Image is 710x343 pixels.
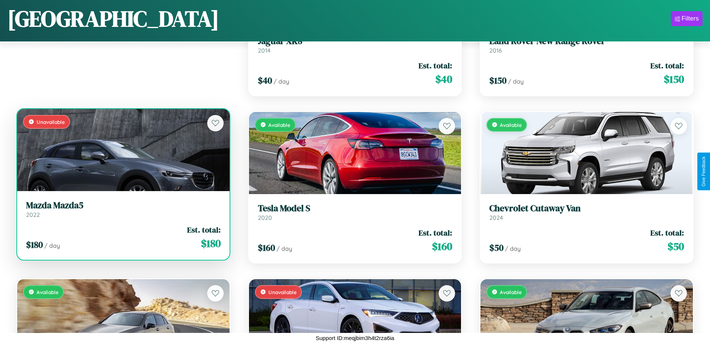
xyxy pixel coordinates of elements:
span: Unavailable [37,119,65,125]
span: Est. total: [650,227,684,238]
div: Give Feedback [701,156,706,187]
span: / day [508,78,524,85]
h3: Jaguar XK8 [258,36,452,47]
span: Est. total: [187,224,221,235]
button: Filters [671,11,703,26]
span: 2020 [258,214,272,221]
a: Mazda Mazda52022 [26,200,221,218]
span: 2016 [489,47,502,54]
span: Available [500,289,522,295]
h1: [GEOGRAPHIC_DATA] [7,3,219,34]
span: $ 150 [489,74,507,87]
span: $ 160 [432,239,452,254]
span: Est. total: [419,60,452,71]
span: 2024 [489,214,503,221]
span: $ 160 [258,241,275,254]
span: Available [268,122,290,128]
h3: Mazda Mazda5 [26,200,221,211]
span: 2014 [258,47,271,54]
span: 2022 [26,211,40,218]
span: / day [274,78,289,85]
span: Available [37,289,59,295]
a: Land Rover New Range Rover2016 [489,36,684,54]
h3: Land Rover New Range Rover [489,36,684,47]
span: $ 40 [435,72,452,87]
span: / day [277,245,292,252]
div: Filters [682,15,699,22]
span: $ 180 [201,236,221,251]
h3: Chevrolet Cutaway Van [489,203,684,214]
h3: Tesla Model S [258,203,452,214]
a: Jaguar XK82014 [258,36,452,54]
span: Est. total: [419,227,452,238]
span: $ 40 [258,74,272,87]
a: Chevrolet Cutaway Van2024 [489,203,684,221]
span: / day [44,242,60,249]
span: Est. total: [650,60,684,71]
span: $ 150 [664,72,684,87]
span: $ 50 [668,239,684,254]
span: $ 50 [489,241,504,254]
span: / day [505,245,521,252]
span: Unavailable [268,289,297,295]
p: Support ID: meqjbim3h4t2rza6ia [316,333,394,343]
span: Available [500,122,522,128]
span: $ 180 [26,238,43,251]
a: Tesla Model S2020 [258,203,452,221]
